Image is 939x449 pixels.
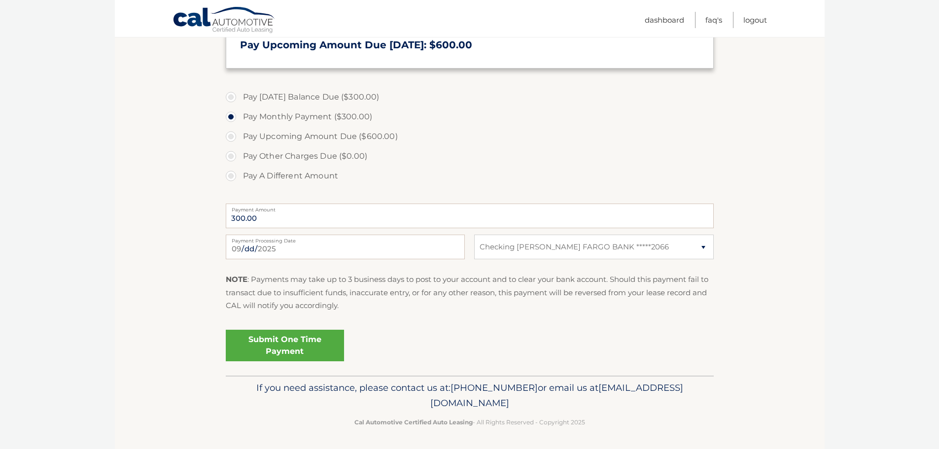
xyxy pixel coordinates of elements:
[226,107,714,127] label: Pay Monthly Payment ($300.00)
[226,235,465,242] label: Payment Processing Date
[743,12,767,28] a: Logout
[240,39,699,51] h3: Pay Upcoming Amount Due [DATE]: $600.00
[226,235,465,259] input: Payment Date
[226,87,714,107] label: Pay [DATE] Balance Due ($300.00)
[226,275,247,284] strong: NOTE
[226,204,714,211] label: Payment Amount
[226,273,714,312] p: : Payments may take up to 3 business days to post to your account and to clear your bank account....
[226,146,714,166] label: Pay Other Charges Due ($0.00)
[226,204,714,228] input: Payment Amount
[645,12,684,28] a: Dashboard
[705,12,722,28] a: FAQ's
[232,417,707,427] p: - All Rights Reserved - Copyright 2025
[226,127,714,146] label: Pay Upcoming Amount Due ($600.00)
[226,166,714,186] label: Pay A Different Amount
[354,418,473,426] strong: Cal Automotive Certified Auto Leasing
[451,382,538,393] span: [PHONE_NUMBER]
[173,6,276,35] a: Cal Automotive
[232,380,707,412] p: If you need assistance, please contact us at: or email us at
[226,330,344,361] a: Submit One Time Payment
